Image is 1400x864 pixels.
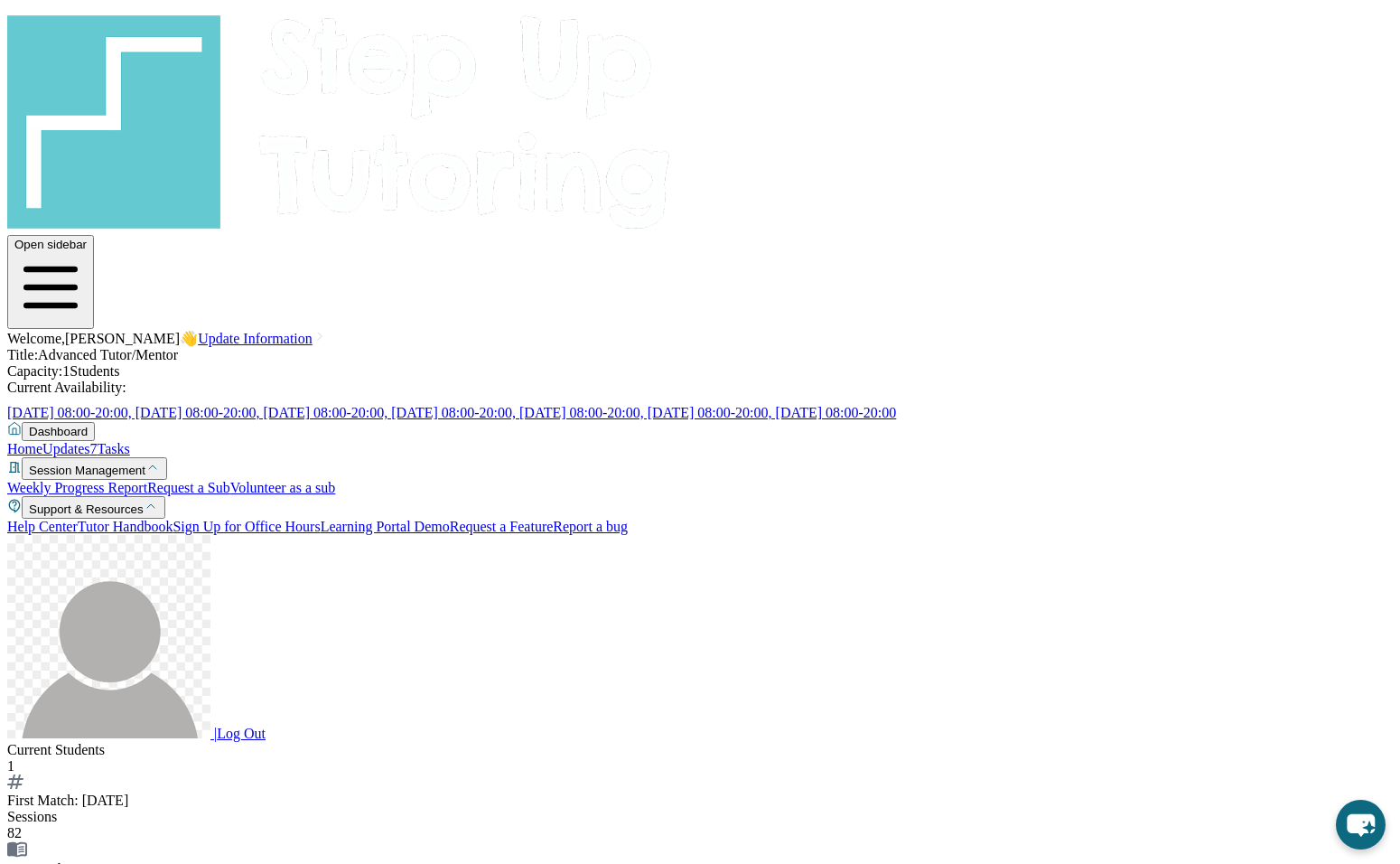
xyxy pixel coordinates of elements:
[7,441,42,456] a: Home
[198,331,327,346] a: Update Information
[29,464,145,477] span: Session Management
[553,519,628,534] a: Report a bug
[7,758,1393,775] div: 1
[29,425,88,438] span: Dashboard
[7,331,198,346] span: Welcome, [PERSON_NAME] 👋
[7,7,672,231] img: logo
[14,238,87,251] span: Open sidebar
[147,480,230,495] a: Request a Sub
[7,742,1393,758] div: Current Students
[321,519,450,534] a: Learning Portal Demo
[7,405,896,420] span: [DATE] 08:00-20:00, [DATE] 08:00-20:00, [DATE] 08:00-20:00, [DATE] 08:00-20:00, [DATE] 08:00-20:0...
[7,235,94,329] button: Open sidebar
[22,422,95,441] button: Dashboard
[7,405,918,420] a: [DATE] 08:00-20:00, [DATE] 08:00-20:00, [DATE] 08:00-20:00, [DATE] 08:00-20:00, [DATE] 08:00-20:0...
[7,347,38,362] span: Title:
[7,380,126,395] span: Current Availability:
[7,726,266,741] a: |Log Out
[38,347,178,362] span: Advanced Tutor/Mentor
[7,363,62,379] span: Capacity:
[7,809,1393,825] div: Sessions
[42,441,97,456] a: Updates7
[78,519,173,534] a: Tutor Handbook
[7,841,27,858] img: card
[7,480,147,495] a: Weekly Progress Report
[313,329,327,343] img: Chevron Right
[7,519,78,534] a: Help Center
[7,535,210,738] img: user-img
[7,793,79,808] span: First Match :
[1336,800,1386,850] button: chat-button
[29,502,144,516] span: Support & Resources
[7,793,1393,809] div: [DATE]
[62,363,119,379] span: 1 Students
[42,441,89,456] span: Updates
[22,496,165,519] button: Support & Resources
[22,457,167,480] button: Session Management
[230,480,336,495] a: Volunteer as a sub
[90,441,98,456] span: 7
[173,519,320,534] a: Sign Up for Office Hours
[7,775,23,789] img: card
[7,825,1393,841] div: 82
[98,441,130,456] a: Tasks
[450,519,554,534] a: Request a Feature
[217,726,266,741] span: Log Out
[214,726,217,741] span: |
